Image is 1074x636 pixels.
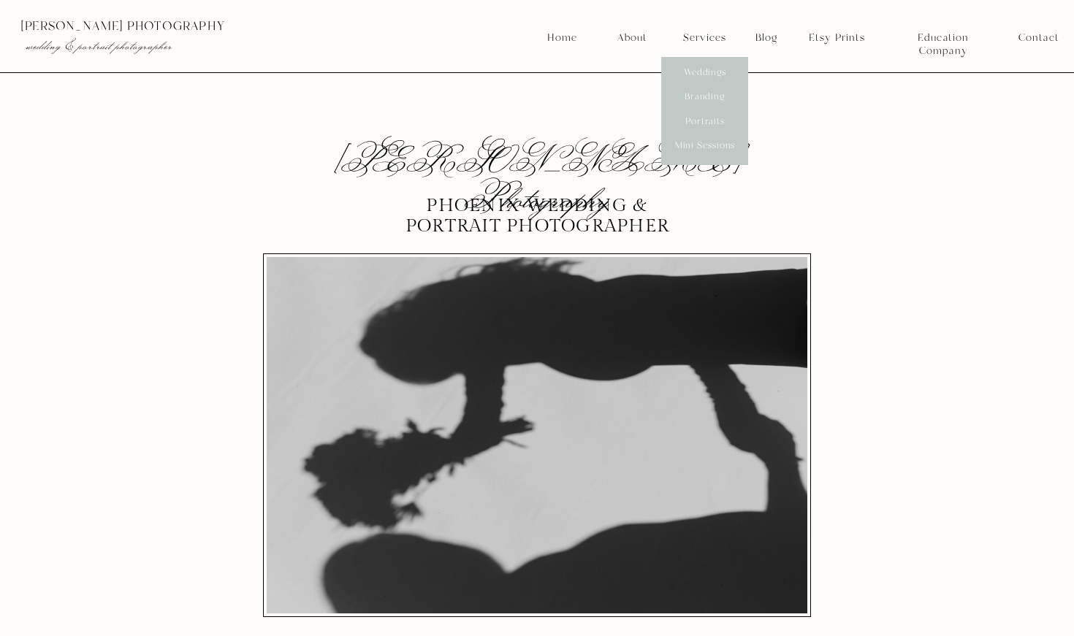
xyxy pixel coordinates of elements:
a: Branding [678,91,732,104]
p: wedding & portrait photographer [26,39,278,53]
a: Home [546,31,578,45]
a: Education Company [893,31,994,45]
a: Mini Sessions [672,139,737,153]
a: Portraits [678,115,732,129]
a: Weddings [678,66,732,80]
a: Services [677,31,731,45]
a: Blog [750,31,782,45]
a: Etsy Prints [803,31,870,45]
a: About [613,31,650,45]
h2: [PERSON_NAME] Photography [291,144,784,179]
p: Phoenix Wedding & portrait photographer [398,196,677,236]
p: [PERSON_NAME] photography [20,20,315,33]
a: Contact [1018,31,1059,45]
